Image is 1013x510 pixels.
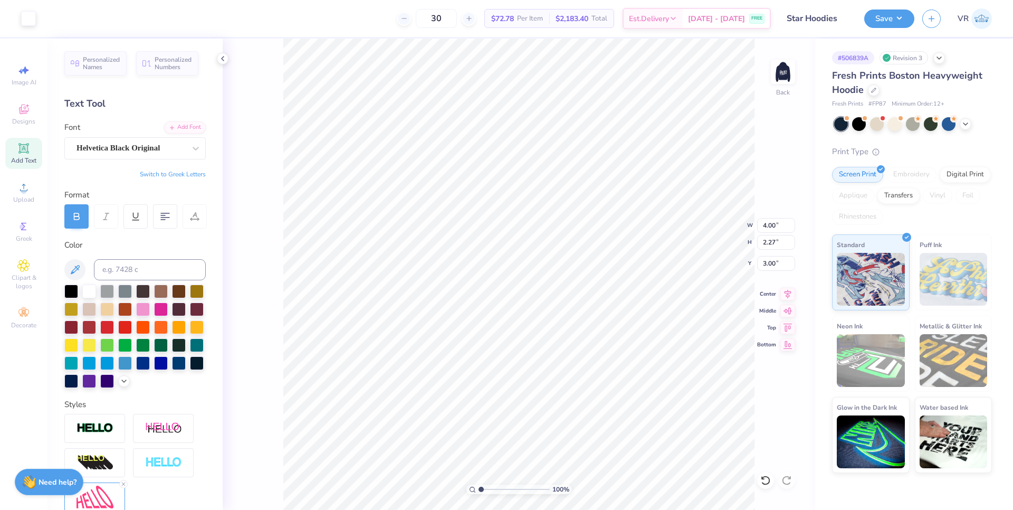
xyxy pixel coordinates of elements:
img: Water based Ink [920,415,988,468]
span: Fresh Prints Boston Heavyweight Hoodie [832,69,982,96]
a: VR [958,8,992,29]
img: Vincent Roxas [971,8,992,29]
span: VR [958,13,969,25]
span: Clipart & logos [5,273,42,290]
img: 3d Illusion [77,455,113,471]
input: e.g. 7428 c [94,259,206,280]
input: Untitled Design [779,8,856,29]
span: Total [591,13,607,24]
span: Upload [13,195,34,204]
img: Neon Ink [837,334,905,387]
span: [DATE] - [DATE] [688,13,745,24]
div: Format [64,189,207,201]
img: Glow in the Dark Ink [837,415,905,468]
span: FREE [751,15,762,22]
img: Metallic & Glitter Ink [920,334,988,387]
div: Screen Print [832,167,883,183]
img: Back [772,61,794,82]
div: Revision 3 [880,51,928,64]
div: Text Tool [64,97,206,111]
input: – – [416,9,457,28]
span: Per Item [517,13,543,24]
div: Digital Print [940,167,991,183]
span: Est. Delivery [629,13,669,24]
img: Negative Space [145,457,182,469]
div: Styles [64,399,206,411]
span: $2,183.40 [556,13,588,24]
span: Image AI [12,78,36,87]
span: Top [757,324,776,332]
span: Personalized Names [83,56,120,71]
span: Middle [757,307,776,315]
span: Metallic & Glitter Ink [920,320,982,332]
div: Rhinestones [832,209,883,225]
div: Applique [832,188,874,204]
img: Puff Ink [920,253,988,306]
span: $72.78 [491,13,514,24]
span: Fresh Prints [832,100,863,109]
span: Greek [16,234,32,243]
label: Font [64,121,80,134]
div: Back [776,88,790,97]
div: Color [64,239,206,251]
span: Add Text [11,156,36,165]
strong: Need help? [39,477,77,487]
span: Designs [12,117,35,126]
div: Foil [955,188,980,204]
button: Save [864,10,914,28]
div: Embroidery [886,167,936,183]
div: Print Type [832,146,992,158]
div: Transfers [877,188,920,204]
img: Free Distort [77,486,113,508]
div: # 506839A [832,51,874,64]
span: Bottom [757,341,776,348]
span: Neon Ink [837,320,863,332]
span: Personalized Numbers [155,56,192,71]
span: Standard [837,239,865,250]
span: Decorate [11,321,36,329]
img: Stroke [77,422,113,435]
div: Add Font [164,121,206,134]
span: Puff Ink [920,239,942,250]
span: Center [757,290,776,298]
img: Standard [837,253,905,306]
img: Shadow [145,422,182,435]
button: Switch to Greek Letters [140,170,206,178]
span: 100 % [552,485,569,494]
span: Glow in the Dark Ink [837,402,897,413]
span: Water based Ink [920,402,968,413]
span: # FP87 [868,100,886,109]
div: Vinyl [923,188,952,204]
span: Minimum Order: 12 + [892,100,944,109]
